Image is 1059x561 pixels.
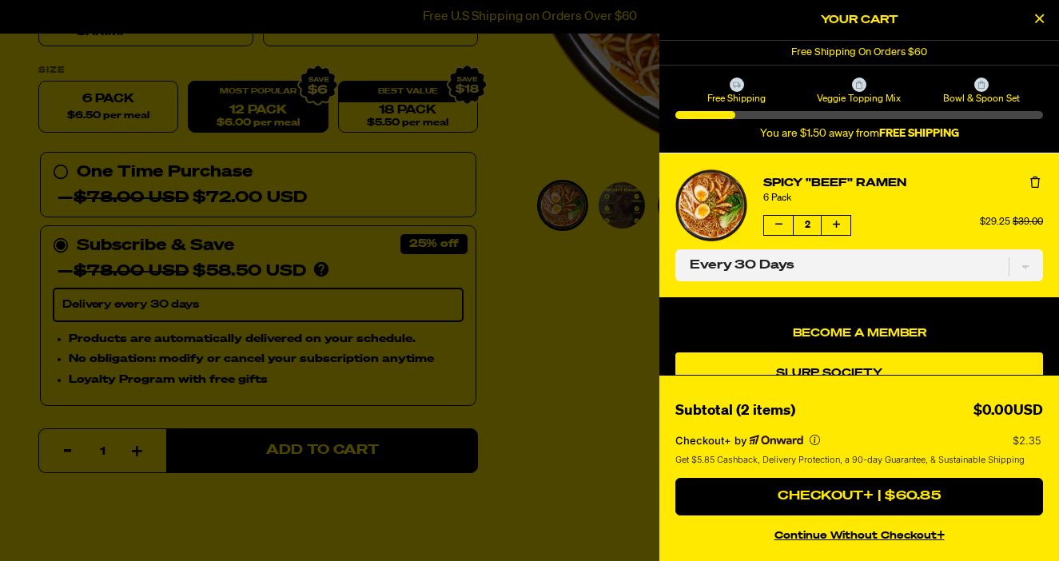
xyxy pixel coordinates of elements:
span: by [735,434,746,447]
span: Free Shipping [678,92,795,105]
span: $39.00 [1013,217,1043,227]
h2: Your Cart [675,8,1043,32]
h4: Become a Member [675,327,1043,340]
span: Checkout+ [675,434,731,447]
div: Become a Member [675,352,1043,499]
b: FREE SHIPPING [879,128,959,139]
a: View Slurp Society Membership [776,365,950,397]
button: More info [810,435,820,445]
button: Checkout+ | $60.85 [675,478,1043,516]
div: 1 of 1 [659,41,1059,65]
button: Decrease quantity of Spicy "Beef" Ramen [764,216,793,235]
span: 2 [793,216,822,235]
span: Veggie Topping Mix [800,92,918,105]
span: Subtotal (2 items) [675,404,795,418]
a: Spicy "Beef" Ramen [763,175,1043,192]
img: Spicy "Beef" Ramen [675,169,747,241]
span: Bowl & Spoon Set [923,92,1041,105]
p: $2.35 [1013,434,1043,447]
div: $0.00USD [973,400,1043,423]
span: $29.25 [980,217,1010,227]
span: Get $5.85 Cashback, Delivery Protection, a 90-day Guarantee, & Sustainable Shipping [675,453,1025,467]
button: Close Cart [1027,8,1051,32]
div: product [675,352,1043,486]
select: Subscription delivery frequency [675,249,1043,281]
a: Powered by Onward [750,435,803,446]
div: 6 Pack [763,192,1043,205]
iframe: Marketing Popup [8,487,173,553]
div: You are $1.50 away from [675,127,1043,141]
section: Checkout+ [675,423,1043,478]
button: continue without Checkout+ [675,522,1043,545]
a: View details for Spicy "Beef" Ramen [675,169,747,241]
li: product [675,153,1043,297]
button: Remove Spicy "Beef" Ramen [1027,175,1043,191]
button: Increase quantity of Spicy "Beef" Ramen [822,216,850,235]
